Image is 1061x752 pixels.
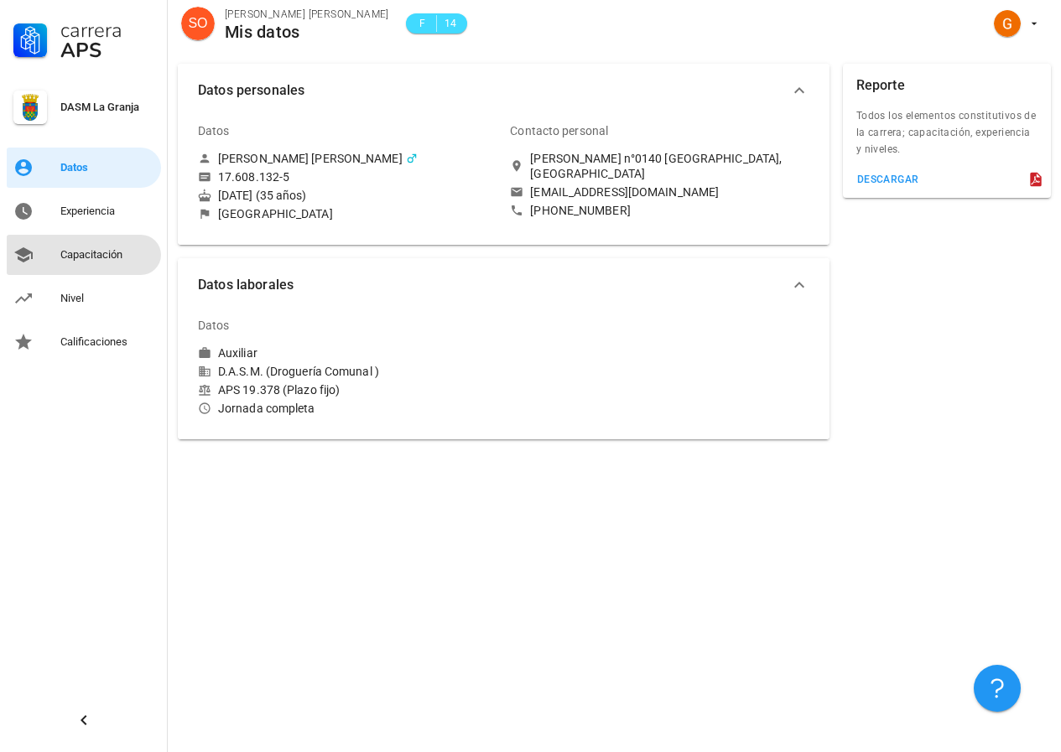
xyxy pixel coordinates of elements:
div: [PERSON_NAME] n°0140 [GEOGRAPHIC_DATA], [GEOGRAPHIC_DATA] [530,151,809,181]
div: APS [60,40,154,60]
a: [PERSON_NAME] n°0140 [GEOGRAPHIC_DATA], [GEOGRAPHIC_DATA] [510,151,809,181]
button: Datos personales [178,64,830,117]
div: Calificaciones [60,335,154,349]
div: Todos los elementos constitutivos de la carrera; capacitación, experiencia y niveles. [843,107,1051,168]
a: [EMAIL_ADDRESS][DOMAIN_NAME] [510,184,809,200]
div: [DATE] (35 años) [198,188,497,203]
div: D.A.S.M. (Droguería Comunal ) [198,364,497,379]
div: Datos [198,111,230,151]
div: Capacitación [60,248,154,262]
div: avatar [181,7,215,40]
a: Capacitación [7,235,161,275]
div: [PHONE_NUMBER] [530,203,630,218]
a: [PHONE_NUMBER] [510,203,809,218]
a: Calificaciones [7,322,161,362]
span: Datos laborales [198,273,789,297]
div: Jornada completa [198,401,497,416]
div: [EMAIL_ADDRESS][DOMAIN_NAME] [530,184,719,200]
span: SO [188,7,207,40]
div: Datos [198,305,230,345]
div: avatar [994,10,1021,37]
span: F [416,15,429,32]
span: Datos personales [198,79,789,102]
div: APS 19.378 (Plazo fijo) [198,382,497,397]
a: Datos [7,148,161,188]
div: [PERSON_NAME] [PERSON_NAME] [225,6,389,23]
div: descargar [856,174,919,185]
div: [PERSON_NAME] [PERSON_NAME] [218,151,403,166]
button: Datos laborales [178,258,830,312]
a: Experiencia [7,191,161,231]
div: Reporte [856,64,905,107]
div: Nivel [60,292,154,305]
div: DASM La Granja [60,101,154,114]
button: descargar [850,168,926,191]
div: Auxiliar [218,345,257,360]
div: Experiencia [60,205,154,218]
div: Datos [60,161,154,174]
div: [GEOGRAPHIC_DATA] [218,206,333,221]
div: Carrera [60,20,154,40]
a: Nivel [7,278,161,319]
div: Contacto personal [510,111,608,151]
span: 14 [444,15,457,32]
div: 17.608.132-5 [218,169,289,184]
div: Mis datos [225,23,389,41]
